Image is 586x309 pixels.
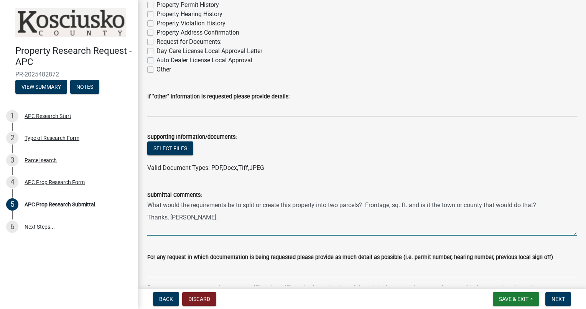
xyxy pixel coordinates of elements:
[6,110,18,122] div: 1
[156,65,171,74] label: Other
[147,135,237,140] label: Supporting Information/documents:
[499,296,528,302] span: Save & Exit
[6,176,18,188] div: 4
[15,80,67,94] button: View Summary
[156,28,239,37] label: Property Address Confirmation
[147,193,202,198] label: Submittal Comments:
[15,45,132,68] h4: Property Research Request - APC
[15,71,123,78] span: PR-2025482872
[153,292,179,306] button: Back
[147,94,290,100] label: If "other" information is requested please provide details:
[15,8,126,37] img: Kosciusko County, Indiana
[156,37,222,47] label: Request for Documents:
[182,292,216,306] button: Discard
[6,132,18,144] div: 2
[25,158,57,163] div: Parcel search
[15,84,67,90] wm-modal-confirm: Summary
[159,296,173,302] span: Back
[25,179,85,185] div: APC Prop Research Form
[147,255,553,260] label: For any request in which documentation is being requested please provide as much detail as possib...
[156,47,262,56] label: Day Care License Local Approval Letter
[551,296,565,302] span: Next
[70,80,99,94] button: Notes
[70,84,99,90] wm-modal-confirm: Notes
[25,135,79,141] div: Type of Research Form
[25,202,95,207] div: APC Prop Research Submittal
[25,113,71,119] div: APC Research Start
[156,10,222,19] label: Property Hearing History
[147,141,193,155] button: Select files
[6,198,18,211] div: 5
[156,0,219,10] label: Property Permit History
[6,221,18,233] div: 6
[156,19,226,28] label: Property Violation History
[493,292,539,306] button: Save & Exit
[6,154,18,166] div: 3
[156,56,252,65] label: Auto Dealer License Local Approval
[147,164,264,171] span: Valid Document Types: PDF,Docx,Tiff,JPEG
[545,292,571,306] button: Next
